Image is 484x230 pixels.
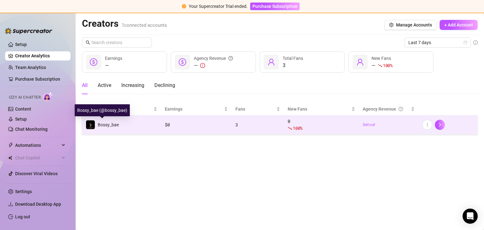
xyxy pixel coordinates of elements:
[179,58,186,66] span: dollar-circle
[15,51,66,61] a: Creator Analytics
[15,202,61,207] span: Download Desktop App
[122,22,167,28] span: 1 connected accounts
[98,122,119,127] span: Bossy_bae
[250,4,300,9] a: Purchase Subscription
[98,82,111,89] div: Active
[90,58,97,66] span: dollar-circle
[43,92,53,101] img: AI Chatter
[15,65,46,70] a: Team Analytics
[8,143,13,148] span: thunderbolt
[15,77,60,82] a: Purchase Subscription
[268,58,275,66] span: user
[82,103,161,115] th: Name
[408,38,467,47] span: Last 7 days
[232,103,284,115] th: Fans
[284,103,359,115] th: New Fans
[389,23,394,27] span: setting
[372,62,393,69] div: —
[228,55,233,62] span: question-circle
[200,63,205,68] span: exclamation-circle
[438,123,442,127] span: right
[105,56,122,61] span: Earnings
[384,20,437,30] button: Manage Accounts
[86,120,95,129] img: Bossy_bae
[283,62,303,69] div: 3
[440,20,478,30] button: + Add Account
[161,103,232,115] th: Earnings
[15,42,27,47] a: Setup
[165,121,228,128] div: $ 0
[194,62,233,69] div: —
[15,140,60,150] span: Automations
[75,104,130,116] div: Bossy_bae (@bossy_bae)
[293,125,302,131] span: 100 %
[425,123,429,127] span: more
[235,106,275,112] span: Fans
[121,82,144,89] div: Increasing
[288,126,292,130] span: fall
[250,3,300,10] button: Purchase Subscription
[444,22,473,27] span: + Add Account
[235,121,280,128] div: 3
[463,209,478,224] div: Open Intercom Messenger
[165,106,223,112] span: Earnings
[288,106,350,112] span: New Fans
[194,55,233,62] div: Agency Revenue
[189,4,248,9] span: Your Supercreator Trial ended.
[8,156,12,160] img: Chat Copilot
[383,62,393,68] span: 100 %
[464,41,467,44] span: calendar
[396,22,432,27] span: Manage Accounts
[15,127,48,132] a: Chat Monitoring
[15,106,31,112] a: Content
[283,56,303,61] span: Total Fans
[8,202,13,207] span: download
[356,58,364,66] span: user
[15,214,30,219] a: Log out
[15,171,58,176] a: Discover Viral Videos
[473,40,478,45] span: info-circle
[15,189,32,194] a: Settings
[82,82,88,89] div: All
[288,118,355,132] div: 0
[182,4,186,9] span: exclamation-circle
[91,39,143,46] input: Search creators
[9,95,41,101] span: Izzy AI Chatter
[435,120,445,130] button: right
[5,28,52,34] img: logo-BBDzfeDw.svg
[363,106,409,112] div: Agency Revenue
[372,56,391,61] span: New Fans
[82,18,167,30] h2: Creators
[399,106,403,112] span: question-circle
[105,62,122,69] div: —
[252,4,297,9] span: Purchase Subscription
[15,153,60,163] span: Chat Copilot
[378,63,382,68] span: fall
[15,117,27,122] a: Setup
[363,122,414,128] a: Set cut
[154,82,175,89] div: Declining
[86,40,90,45] span: search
